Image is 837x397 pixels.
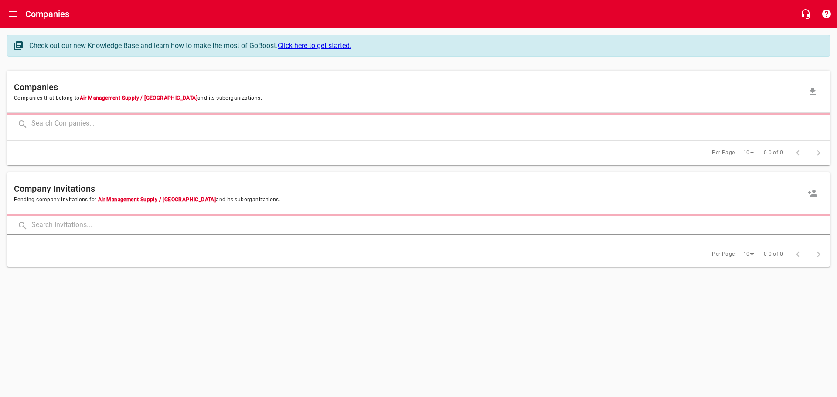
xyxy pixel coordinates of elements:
[96,197,216,203] span: Air Management Supply / [GEOGRAPHIC_DATA]
[764,149,783,157] span: 0-0 of 0
[14,80,802,94] h6: Companies
[31,216,830,235] input: Search Invitations...
[802,183,823,204] button: Invite a new company
[14,196,802,204] span: Pending company invitations for and its suborganizations.
[802,81,823,102] button: Download companies
[14,182,802,196] h6: Company Invitations
[712,250,736,259] span: Per Page:
[29,41,821,51] div: Check out our new Knowledge Base and learn how to make the most of GoBoost.
[80,95,197,101] span: Air Management Supply / [GEOGRAPHIC_DATA]
[740,248,757,260] div: 10
[2,3,23,24] button: Open drawer
[816,3,837,24] button: Support Portal
[712,149,736,157] span: Per Page:
[740,147,757,159] div: 10
[31,115,830,133] input: Search Companies...
[14,94,802,103] span: Companies that belong to and its suborganizations.
[278,41,351,50] a: Click here to get started.
[795,3,816,24] button: Live Chat
[764,250,783,259] span: 0-0 of 0
[25,7,69,21] h6: Companies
